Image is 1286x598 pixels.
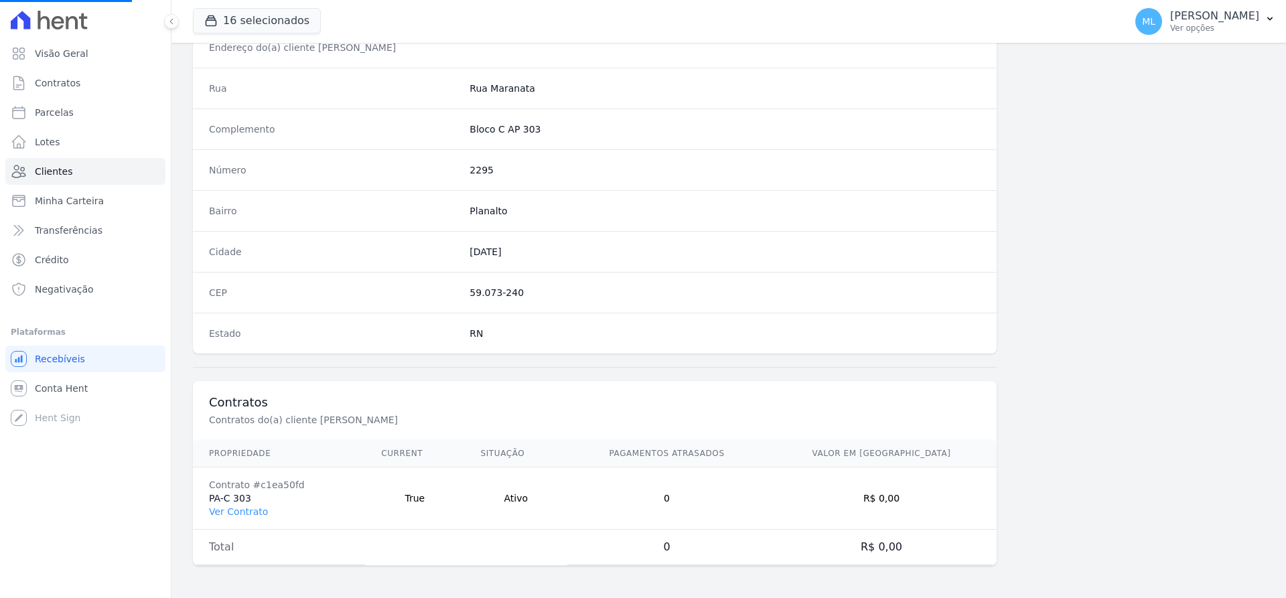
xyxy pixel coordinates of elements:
[1170,23,1259,33] p: Ver opções
[35,194,104,208] span: Minha Carteira
[35,135,60,149] span: Lotes
[5,99,165,126] a: Parcelas
[193,8,321,33] button: 16 selecionados
[193,530,365,565] td: Total
[567,467,766,530] td: 0
[470,204,981,218] dd: Planalto
[470,163,981,177] dd: 2295
[567,530,766,565] td: 0
[209,327,459,340] dt: Estado
[209,245,459,258] dt: Cidade
[209,82,459,95] dt: Rua
[35,76,80,90] span: Contratos
[766,530,997,565] td: R$ 0,00
[766,467,997,530] td: R$ 0,00
[5,246,165,273] a: Crédito
[209,413,659,427] p: Contratos do(a) cliente [PERSON_NAME]
[193,440,365,467] th: Propriedade
[193,467,365,530] td: PA-C 303
[5,375,165,402] a: Conta Hent
[5,276,165,303] a: Negativação
[1142,17,1155,26] span: ML
[470,286,981,299] dd: 59.073-240
[35,165,72,178] span: Clientes
[5,158,165,185] a: Clientes
[35,47,88,60] span: Visão Geral
[35,224,102,237] span: Transferências
[35,352,85,366] span: Recebíveis
[35,106,74,119] span: Parcelas
[5,217,165,244] a: Transferências
[11,324,160,340] div: Plataformas
[470,245,981,258] dd: [DATE]
[5,70,165,96] a: Contratos
[5,129,165,155] a: Lotes
[470,327,981,340] dd: RN
[365,440,464,467] th: Current
[567,440,766,467] th: Pagamentos Atrasados
[209,123,459,136] dt: Complemento
[470,123,981,136] dd: Bloco C AP 303
[1170,9,1259,23] p: [PERSON_NAME]
[5,346,165,372] a: Recebíveis
[365,467,464,530] td: True
[5,188,165,214] a: Minha Carteira
[209,204,459,218] dt: Bairro
[35,382,88,395] span: Conta Hent
[35,253,69,267] span: Crédito
[1125,3,1286,40] button: ML [PERSON_NAME] Ver opções
[766,440,997,467] th: Valor em [GEOGRAPHIC_DATA]
[5,40,165,67] a: Visão Geral
[209,478,349,492] div: Contrato #c1ea50fd
[209,286,459,299] dt: CEP
[465,467,568,530] td: Ativo
[209,506,268,517] a: Ver Contrato
[465,440,568,467] th: Situação
[209,163,459,177] dt: Número
[470,82,981,95] dd: Rua Maranata
[35,283,94,296] span: Negativação
[209,394,981,410] h3: Contratos
[209,41,659,54] p: Endereço do(a) cliente [PERSON_NAME]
